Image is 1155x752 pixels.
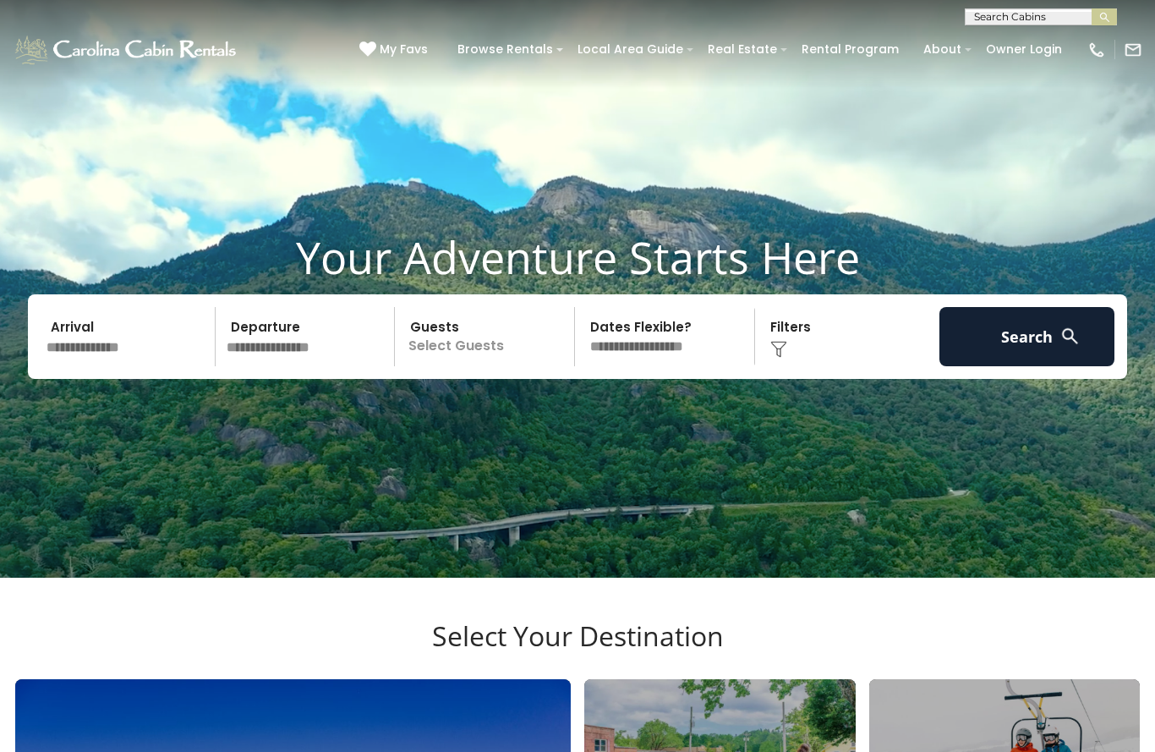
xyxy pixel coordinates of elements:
button: Search [939,307,1114,366]
img: White-1-1-2.png [13,33,241,67]
img: phone-regular-white.png [1087,41,1106,59]
img: filter--v1.png [770,341,787,358]
a: Rental Program [793,36,907,63]
p: Select Guests [400,307,574,366]
h3: Select Your Destination [13,620,1142,679]
span: My Favs [380,41,428,58]
h1: Your Adventure Starts Here [13,231,1142,283]
a: Browse Rentals [449,36,561,63]
a: About [915,36,970,63]
img: search-regular-white.png [1059,326,1081,347]
a: Local Area Guide [569,36,692,63]
a: Real Estate [699,36,786,63]
a: My Favs [359,41,432,59]
img: mail-regular-white.png [1124,41,1142,59]
a: Owner Login [977,36,1070,63]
